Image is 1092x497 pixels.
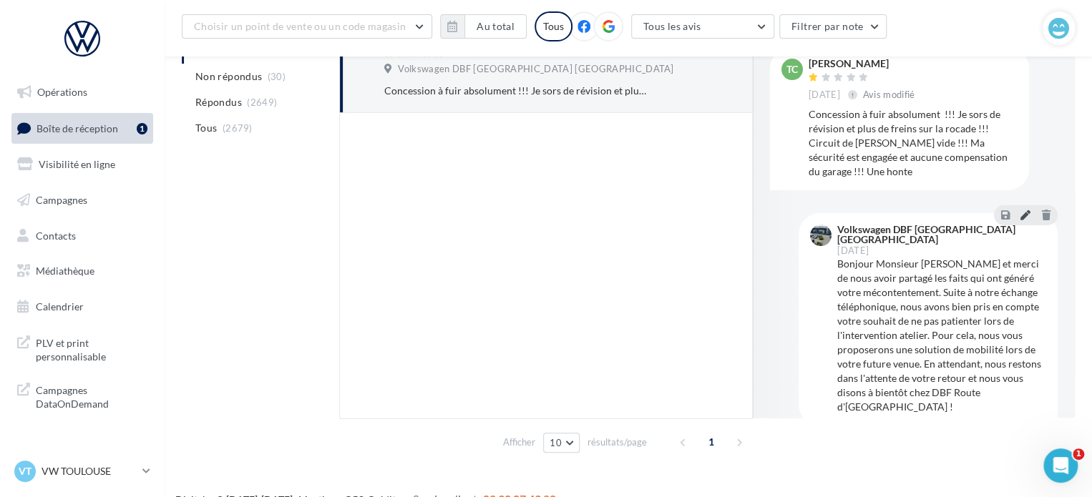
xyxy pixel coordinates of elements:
[440,14,527,39] button: Au total
[42,464,137,478] p: VW TOULOUSE
[36,300,84,313] span: Calendrier
[643,20,701,32] span: Tous les avis
[36,229,76,241] span: Contacts
[398,63,673,76] span: Volkswagen DBF [GEOGRAPHIC_DATA] [GEOGRAPHIC_DATA]
[9,149,156,179] a: Visibilité en ligne
[809,89,840,102] span: [DATE]
[195,69,262,84] span: Non répondus
[837,246,869,255] span: [DATE]
[36,194,87,206] span: Campagnes
[809,59,918,69] div: [PERSON_NAME]
[9,185,156,215] a: Campagnes
[182,14,432,39] button: Choisir un point de vente ou un code magasin
[268,71,286,82] span: (30)
[195,95,242,109] span: Répondus
[809,107,1018,179] div: Concession à fuir absolument !!! Je sors de révision et plus de freins sur la rocade !!! Circuit ...
[837,257,1046,414] div: Bonjour Monsieur [PERSON_NAME] et merci de nous avoir partagé les faits qui ont généré votre méco...
[9,375,156,417] a: Campagnes DataOnDemand
[503,436,535,449] span: Afficher
[863,89,915,100] span: Avis modifié
[247,97,277,108] span: (2649)
[779,14,887,39] button: Filtrer par note
[9,113,156,144] a: Boîte de réception1
[464,14,527,39] button: Au total
[36,265,94,277] span: Médiathèque
[195,121,217,135] span: Tous
[700,430,723,453] span: 1
[39,158,115,170] span: Visibilité en ligne
[1073,448,1084,460] span: 1
[631,14,774,39] button: Tous les avis
[1043,448,1078,483] iframe: Intercom live chat
[36,122,118,134] span: Boîte de réception
[550,437,562,448] span: 10
[786,62,798,77] span: TC
[9,77,156,107] a: Opérations
[11,458,153,485] a: VT VW TOULOUSE
[837,225,1043,245] div: Volkswagen DBF [GEOGRAPHIC_DATA] [GEOGRAPHIC_DATA]
[223,122,253,134] span: (2679)
[37,86,87,98] span: Opérations
[384,84,647,98] div: Concession à fuir absolument !!! Je sors de révision et plus de freins sur la rocade !!! Circuit ...
[137,123,147,134] div: 1
[535,11,572,41] div: Tous
[588,436,647,449] span: résultats/page
[9,221,156,251] a: Contacts
[543,433,580,453] button: 10
[194,20,406,32] span: Choisir un point de vente ou un code magasin
[36,333,147,364] span: PLV et print personnalisable
[36,380,147,411] span: Campagnes DataOnDemand
[9,256,156,286] a: Médiathèque
[9,328,156,370] a: PLV et print personnalisable
[19,464,31,478] span: VT
[9,292,156,322] a: Calendrier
